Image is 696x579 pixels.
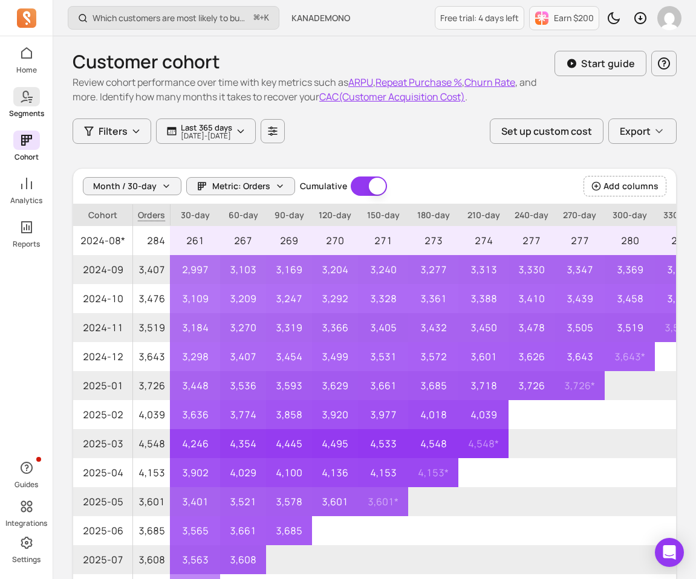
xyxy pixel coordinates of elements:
p: 284 [133,226,170,255]
p: 3,920 [312,400,358,429]
p: 3,977 [358,400,408,429]
p: 4,100 [266,458,312,487]
p: 3,476 [133,284,170,313]
p: 277 [555,226,605,255]
p: 3,432 [408,313,458,342]
p: 300-day [605,204,655,226]
p: 3,478 [509,313,555,342]
p: Free trial: 4 days left [440,12,519,24]
span: 2025-03 [73,429,132,458]
p: 3,661 [358,371,408,400]
p: 3,439 [555,284,605,313]
span: KANADEMONO [291,12,350,24]
p: 3,328 [358,284,408,313]
p: 280 [605,226,655,255]
p: 3,361 [408,284,458,313]
p: 3,209 [220,284,266,313]
p: 3,685 [133,516,170,545]
p: 4,153 [358,458,408,487]
p: 4,548 [408,429,458,458]
p: 4,495 [312,429,358,458]
p: 210-day [458,204,509,226]
p: 3,726 [509,371,555,400]
p: 3,563 [170,545,220,574]
span: + [254,11,269,24]
p: 3,601 * [358,487,408,516]
span: Metric: Orders [212,180,270,192]
p: 30-day [170,204,220,226]
p: 3,405 [358,313,408,342]
p: 3,407 [133,255,170,284]
p: 3,636 [170,400,220,429]
button: CAC(Customer Acquisition Cost) [319,89,465,104]
a: Free trial: 4 days left [435,6,524,30]
p: 3,531 [358,342,408,371]
p: 3,536 [220,371,266,400]
p: Reports [13,239,40,249]
p: 4,548 [133,429,170,458]
p: Integrations [5,519,47,528]
span: 2025-01 [73,371,132,400]
span: Export [620,124,651,138]
p: 4,445 [266,429,312,458]
p: 3,643 * [605,342,655,371]
button: Earn $200 [529,6,599,30]
p: 90-day [266,204,312,226]
p: 3,407 [220,342,266,371]
p: 3,601 [312,487,358,516]
p: 270 [312,226,358,255]
button: Set up custom cost [490,118,603,144]
p: 3,103 [220,255,266,284]
p: 277 [509,226,555,255]
p: 261 [170,226,220,255]
kbd: ⌘ [253,11,260,26]
p: 3,448 [170,371,220,400]
p: 3,685 [408,371,458,400]
p: 267 [220,226,266,255]
button: Repeat Purchase % [376,75,462,89]
p: 3,277 [408,255,458,284]
p: 3,499 [312,342,358,371]
p: 3,774 [220,400,266,429]
p: Earn $200 [554,12,594,24]
span: 2024-09 [73,255,132,284]
p: 3,247 [266,284,312,313]
p: 2,997 [170,255,220,284]
button: Last 365 days[DATE]-[DATE] [156,118,256,144]
p: 3,565 [170,516,220,545]
span: 2025-05 [73,487,132,516]
p: 4,533 [358,429,408,458]
p: 240-day [509,204,555,226]
p: 3,298 [170,342,220,371]
p: 180-day [408,204,458,226]
h1: Customer cohort [73,51,555,73]
p: 3,519 [605,313,655,342]
p: [DATE] - [DATE] [181,132,232,140]
kbd: K [264,13,269,23]
p: 3,685 [266,516,312,545]
p: 3,410 [509,284,555,313]
p: 4,136 [312,458,358,487]
p: 3,169 [266,255,312,284]
p: 3,519 [133,313,170,342]
p: 269 [266,226,312,255]
p: Analytics [10,196,42,205]
span: Month / 30-day [93,180,157,192]
p: 3,319 [266,313,312,342]
span: 2024-10 [73,284,132,313]
p: 3,858 [266,400,312,429]
p: 3,578 [266,487,312,516]
p: Home [16,65,37,75]
p: 4,153 [133,458,170,487]
p: 3,601 [458,342,509,371]
p: Last 365 days [181,123,232,132]
p: 3,292 [312,284,358,313]
p: 274 [458,226,509,255]
p: 4,354 [220,429,266,458]
button: ARPU [348,75,373,89]
button: Guides [13,456,40,492]
p: 3,626 [509,342,555,371]
span: 2025-04 [73,458,132,487]
button: Churn Rate [464,75,515,89]
button: Toggle dark mode [602,6,626,30]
